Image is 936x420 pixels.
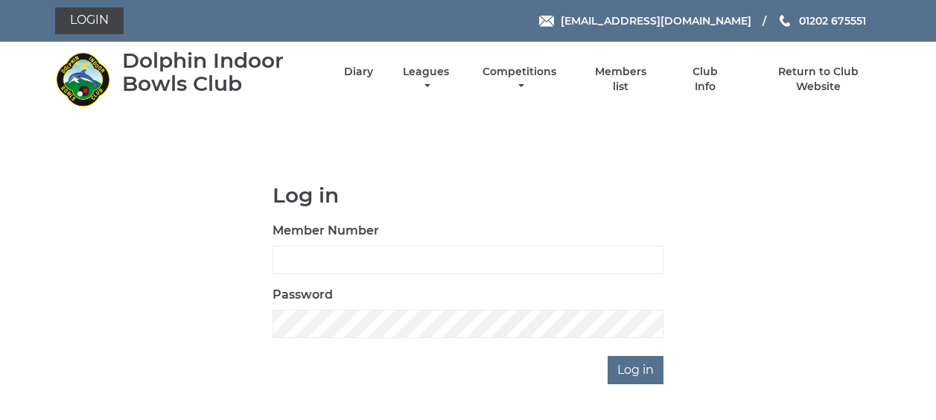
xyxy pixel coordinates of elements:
[681,65,730,94] a: Club Info
[273,286,333,304] label: Password
[608,356,663,384] input: Log in
[55,7,124,34] a: Login
[777,13,866,29] a: Phone us 01202 675551
[539,13,751,29] a: Email [EMAIL_ADDRESS][DOMAIN_NAME]
[55,51,111,107] img: Dolphin Indoor Bowls Club
[480,65,561,94] a: Competitions
[399,65,453,94] a: Leagues
[799,14,866,28] span: 01202 675551
[561,14,751,28] span: [EMAIL_ADDRESS][DOMAIN_NAME]
[586,65,655,94] a: Members list
[539,16,554,27] img: Email
[344,65,373,79] a: Diary
[122,49,318,95] div: Dolphin Indoor Bowls Club
[755,65,881,94] a: Return to Club Website
[273,184,663,207] h1: Log in
[273,222,379,240] label: Member Number
[780,15,790,27] img: Phone us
